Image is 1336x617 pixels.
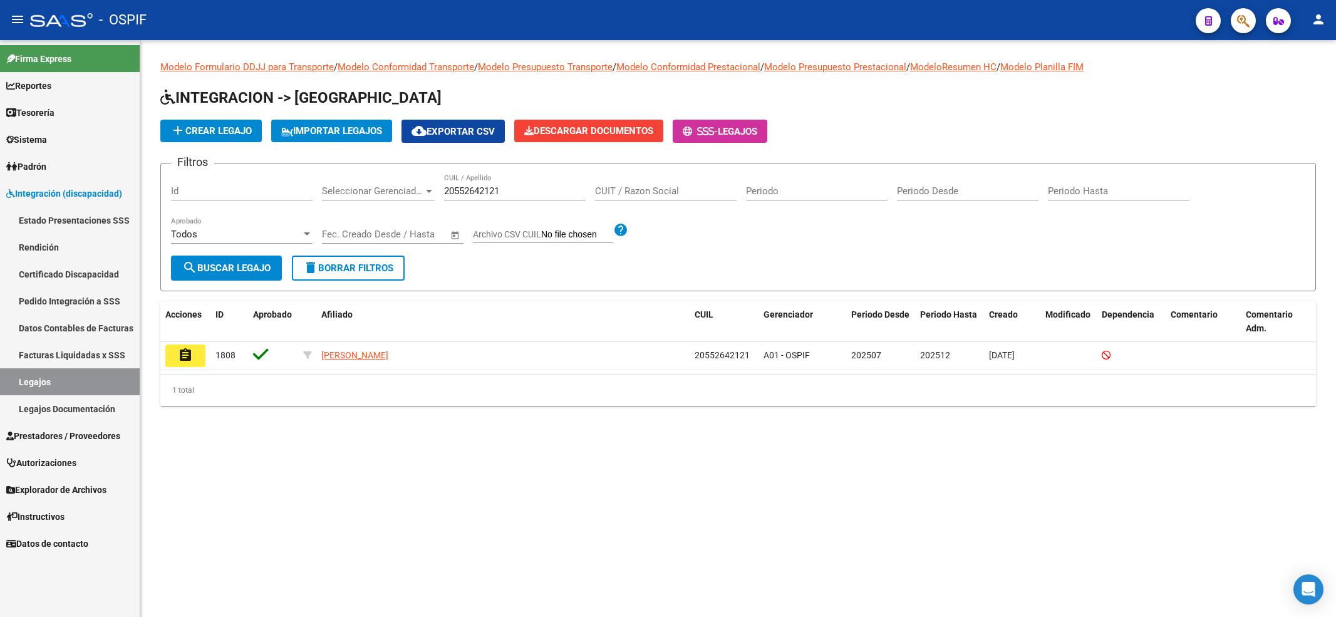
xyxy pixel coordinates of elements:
a: ModeloResumen HC [910,61,997,73]
datatable-header-cell: Creado [984,301,1040,343]
span: Afiliado [321,309,353,319]
span: Exportar CSV [412,126,495,137]
input: Archivo CSV CUIL [541,229,613,241]
mat-icon: add [170,123,185,138]
span: Explorador de Archivos [6,483,106,497]
a: Modelo Presupuesto Transporte [478,61,613,73]
datatable-header-cell: ID [210,301,248,343]
span: 202507 [851,350,881,360]
span: Padrón [6,160,46,174]
span: Archivo CSV CUIL [473,229,541,239]
datatable-header-cell: Modificado [1040,301,1097,343]
a: Modelo Formulario DDJJ para Transporte [160,61,334,73]
span: Integración (discapacidad) [6,187,122,200]
mat-icon: cloud_download [412,123,427,138]
span: Descargar Documentos [524,125,653,137]
span: 20552642121 [695,350,750,360]
span: Comentario Adm. [1246,309,1293,334]
button: Open calendar [448,228,463,242]
span: Periodo Hasta [920,309,977,319]
span: INTEGRACION -> [GEOGRAPHIC_DATA] [160,89,442,106]
datatable-header-cell: Dependencia [1097,301,1166,343]
datatable-header-cell: CUIL [690,301,759,343]
span: Modificado [1045,309,1090,319]
span: Instructivos [6,510,65,524]
datatable-header-cell: Acciones [160,301,210,343]
div: 1 total [160,375,1316,406]
mat-icon: menu [10,12,25,27]
span: Datos de contacto [6,537,88,551]
a: Modelo Conformidad Prestacional [616,61,760,73]
span: ID [215,309,224,319]
a: Modelo Planilla FIM [1000,61,1084,73]
datatable-header-cell: Periodo Desde [846,301,915,343]
mat-icon: help [613,222,628,237]
mat-icon: person [1311,12,1326,27]
datatable-header-cell: Gerenciador [759,301,846,343]
span: [DATE] [989,350,1015,360]
span: A01 - OSPIF [764,350,810,360]
button: Exportar CSV [401,120,505,143]
span: - OSPIF [99,6,147,34]
span: - [683,126,718,137]
span: [PERSON_NAME] [321,350,388,360]
span: Dependencia [1102,309,1154,319]
input: Start date [322,229,363,240]
div: Open Intercom Messenger [1293,574,1323,604]
button: Buscar Legajo [171,256,282,281]
datatable-header-cell: Comentario Adm. [1241,301,1316,343]
span: 202512 [920,350,950,360]
mat-icon: delete [303,260,318,275]
span: Periodo Desde [851,309,909,319]
span: Tesorería [6,106,54,120]
a: Modelo Conformidad Transporte [338,61,474,73]
span: Comentario [1171,309,1218,319]
mat-icon: search [182,260,197,275]
span: Firma Express [6,52,71,66]
span: CUIL [695,309,713,319]
span: Todos [171,229,197,240]
datatable-header-cell: Comentario [1166,301,1241,343]
datatable-header-cell: Afiliado [316,301,690,343]
button: Descargar Documentos [514,120,663,142]
span: Autorizaciones [6,456,76,470]
span: Prestadores / Proveedores [6,429,120,443]
span: Gerenciador [764,309,813,319]
span: Reportes [6,79,51,93]
span: Crear Legajo [170,125,252,137]
button: IMPORTAR LEGAJOS [271,120,392,142]
a: Modelo Presupuesto Prestacional [764,61,906,73]
span: Aprobado [253,309,292,319]
span: Creado [989,309,1018,319]
button: -Legajos [673,120,767,143]
span: Buscar Legajo [182,262,271,274]
button: Crear Legajo [160,120,262,142]
div: / / / / / / [160,60,1316,406]
datatable-header-cell: Periodo Hasta [915,301,984,343]
span: Legajos [718,126,757,137]
span: 1808 [215,350,236,360]
datatable-header-cell: Aprobado [248,301,298,343]
span: Acciones [165,309,202,319]
span: IMPORTAR LEGAJOS [281,125,382,137]
span: Borrar Filtros [303,262,393,274]
input: End date [374,229,435,240]
button: Borrar Filtros [292,256,405,281]
span: Seleccionar Gerenciador [322,185,423,197]
mat-icon: assignment [178,348,193,363]
span: Sistema [6,133,47,147]
h3: Filtros [171,153,214,171]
